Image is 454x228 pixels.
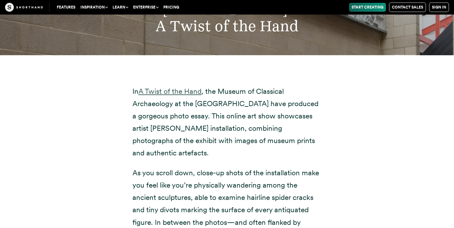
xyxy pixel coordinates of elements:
button: Enterprise [131,3,161,12]
button: Learn [110,3,131,12]
a: Pricing [161,3,182,12]
p: In , the Museum of Classical Archaeology at the [GEOGRAPHIC_DATA] have produced a gorgeous photo ... [132,85,322,159]
a: Sign in [429,3,449,12]
a: Features [54,3,78,12]
a: A Twist of the Hand [138,87,201,96]
img: The Craft [5,3,43,12]
a: Start Creating [349,3,386,12]
button: Inspiration [78,3,110,12]
a: Contact Sales [389,3,426,12]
